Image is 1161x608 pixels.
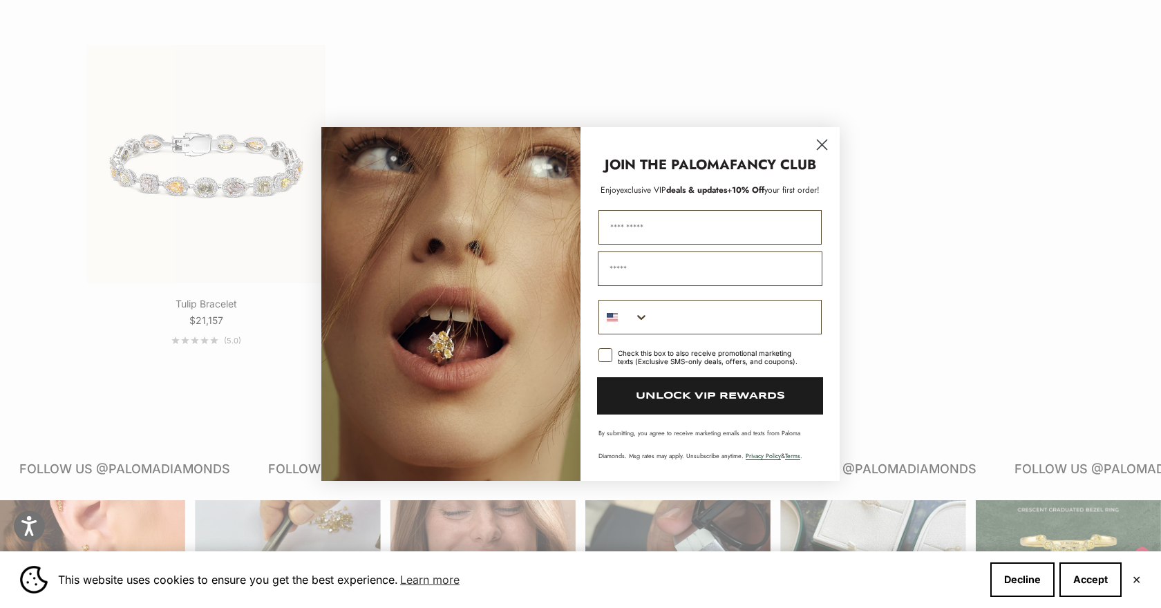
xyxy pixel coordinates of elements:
[598,210,822,245] input: First Name
[620,184,666,196] span: exclusive VIP
[598,251,822,286] input: Email
[810,133,834,157] button: Close dialog
[58,569,979,590] span: This website uses cookies to ensure you get the best experience.
[398,569,462,590] a: Learn more
[601,184,620,196] span: Enjoy
[1132,576,1141,584] button: Close
[321,127,580,481] img: Loading...
[20,566,48,593] img: Cookie banner
[618,349,805,365] div: Check this box to also receive promotional marketing texts (Exclusive SMS-only deals, offers, and...
[607,312,618,323] img: United States
[990,562,1055,597] button: Decline
[597,377,823,415] button: UNLOCK VIP REWARDS
[1059,562,1122,597] button: Accept
[730,155,816,175] strong: FANCY CLUB
[785,451,800,460] a: Terms
[605,155,730,175] strong: JOIN THE PALOMA
[727,184,820,196] span: + your first order!
[620,184,727,196] span: deals & updates
[746,451,781,460] a: Privacy Policy
[599,301,649,334] button: Search Countries
[598,428,822,460] p: By submitting, you agree to receive marketing emails and texts from Paloma Diamonds. Msg rates ma...
[746,451,802,460] span: & .
[732,184,764,196] span: 10% Off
